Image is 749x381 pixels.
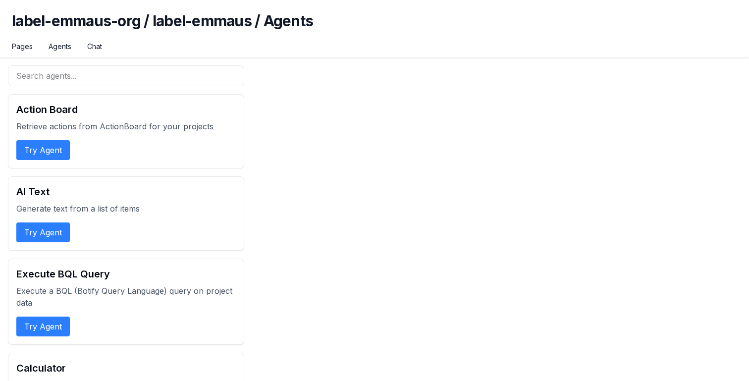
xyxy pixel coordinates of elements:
[87,42,102,52] a: Chat
[12,42,33,52] a: Pages
[16,103,236,116] h2: Action Board
[16,185,236,199] h2: AI Text
[16,285,236,309] p: Execute a BQL (Botify Query Language) query on project data
[16,267,236,281] h2: Execute BQL Query
[49,42,71,52] a: Agents
[16,317,70,336] button: Try Agent
[16,361,236,375] h2: Calculator
[8,65,244,86] input: Search agents...
[16,203,236,215] p: Generate text from a list of items
[16,120,236,132] p: Retrieve actions from ActionBoard for your projects
[12,12,737,42] h1: label-emmaus-org / label-emmaus / Agents
[16,222,70,242] button: Try Agent
[16,140,70,160] button: Try Agent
